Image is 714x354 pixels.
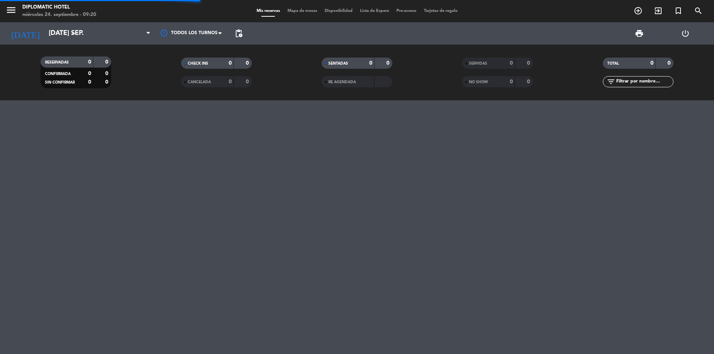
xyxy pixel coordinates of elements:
[356,9,393,13] span: Lista de Espera
[662,22,708,45] div: LOG OUT
[69,29,78,38] i: arrow_drop_down
[22,11,96,19] div: miércoles 24. septiembre - 09:20
[681,29,690,38] i: power_settings_new
[607,77,615,86] i: filter_list
[246,79,250,84] strong: 0
[650,61,653,66] strong: 0
[45,72,71,76] span: CONFIRMADA
[607,62,619,65] span: TOTAL
[45,81,75,84] span: SIN CONFIRMAR
[229,79,232,84] strong: 0
[328,62,348,65] span: SENTADAS
[635,29,644,38] span: print
[246,61,250,66] strong: 0
[88,79,91,85] strong: 0
[510,79,513,84] strong: 0
[694,6,703,15] i: search
[469,62,487,65] span: SERVIDAS
[369,61,372,66] strong: 0
[386,61,391,66] strong: 0
[634,6,643,15] i: add_circle_outline
[88,59,91,65] strong: 0
[6,25,45,42] i: [DATE]
[654,6,663,15] i: exit_to_app
[674,6,683,15] i: turned_in_not
[321,9,356,13] span: Disponibilidad
[328,80,356,84] span: RE AGENDADA
[22,4,96,11] div: Diplomatic Hotel
[527,79,531,84] strong: 0
[105,79,110,85] strong: 0
[88,71,91,76] strong: 0
[527,61,531,66] strong: 0
[6,4,17,16] i: menu
[420,9,461,13] span: Tarjetas de regalo
[510,61,513,66] strong: 0
[615,78,673,86] input: Filtrar por nombre...
[234,29,243,38] span: pending_actions
[45,61,69,64] span: RESERVADAS
[188,62,208,65] span: CHECK INS
[469,80,488,84] span: NO SHOW
[393,9,420,13] span: Pre-acceso
[229,61,232,66] strong: 0
[668,61,672,66] strong: 0
[105,59,110,65] strong: 0
[6,4,17,18] button: menu
[188,80,211,84] span: CANCELADA
[253,9,284,13] span: Mis reservas
[284,9,321,13] span: Mapa de mesas
[105,71,110,76] strong: 0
